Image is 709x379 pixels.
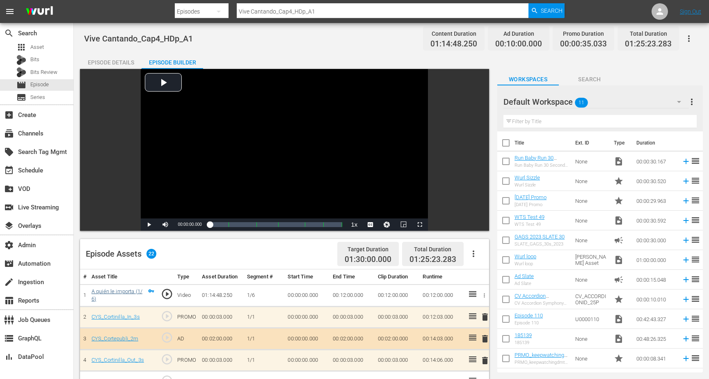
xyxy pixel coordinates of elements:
[395,218,412,231] button: Picture-in-Picture
[614,314,624,324] span: Video
[412,218,428,231] button: Fullscreen
[682,315,691,324] svg: Add to Episode
[633,309,678,329] td: 00:42:43.327
[682,275,691,284] svg: Add to Episode
[572,230,611,250] td: None
[625,39,672,49] span: 01:25:23.283
[244,269,285,285] th: Segment #
[682,354,691,363] svg: Add to Episode
[345,255,391,264] span: 01:30:00.000
[142,53,203,72] div: Episode Builder
[4,259,14,269] span: Automation
[691,176,700,186] span: reorder
[284,284,329,306] td: 00:00:00.000
[30,93,45,101] span: Series
[362,218,379,231] button: Captions
[174,284,199,306] td: Video
[30,80,49,89] span: Episode
[572,349,611,368] td: None
[16,67,26,77] div: Bits Review
[16,42,26,52] span: Asset
[631,131,681,154] th: Duration
[682,255,691,264] svg: Add to Episode
[30,55,39,64] span: Bits
[4,129,14,138] span: Channels
[515,194,547,200] a: [DATE] Promo
[244,306,285,328] td: 1/1
[4,184,14,194] span: VOD
[80,349,88,371] td: 4
[157,218,174,231] button: Mute
[199,306,244,328] td: 00:00:03.000
[141,69,428,231] div: Video Player
[329,306,375,328] td: 00:00:03.000
[161,353,173,365] span: play_circle_outline
[244,328,285,350] td: 1/1
[80,306,88,328] td: 2
[515,222,544,227] div: WTS Test 49
[691,156,700,166] span: reorder
[375,306,420,328] td: 00:00:03.000
[633,230,678,250] td: 00:00:30.000
[480,354,490,366] button: delete
[430,28,477,39] div: Content Duration
[375,284,420,306] td: 00:12:00.000
[572,309,611,329] td: U0000110
[515,360,569,365] div: PRMO_keepwatchingdmtvwehavewaysofmakingyoustay
[419,284,464,306] td: 00:12:00.000
[691,353,700,363] span: reorder
[515,301,569,306] div: CV Accordion Symphony :10
[80,284,88,306] td: 1
[4,352,14,362] span: DataPool
[161,331,173,344] span: play_circle_outline
[80,269,88,285] th: #
[528,3,565,18] button: Search
[80,53,142,69] button: Episode Details
[691,255,700,264] span: reorder
[346,218,362,231] button: Playback Rate
[682,334,691,343] svg: Add to Episode
[515,261,536,266] div: Wurl loop
[375,328,420,350] td: 00:02:00.000
[20,2,59,21] img: ans4CAIJ8jUAAAAAAAAAAAAAAAAAAAAAAAAgQb4GAAAAAAAAAAAAAAAAAAAAAAAAJMjXAAAAAAAAAAAAAAAAAAAAAAAAgAT5G...
[199,349,244,371] td: 00:00:03.000
[515,293,549,305] a: CV Accordion Symphony :10
[5,7,15,16] span: menu
[329,349,375,371] td: 00:00:03.000
[515,320,543,326] div: Episode 110
[16,80,26,90] span: Episode
[515,281,534,286] div: Ad Slate
[680,8,701,15] a: Sign Out
[199,284,244,306] td: 01:14:48.250
[633,349,678,368] td: 00:00:08.341
[515,182,540,188] div: Wurl Sizzle
[633,270,678,289] td: 00:00:15.048
[30,68,57,76] span: Bits Review
[199,328,244,350] td: 00:02:00.000
[691,274,700,284] span: reorder
[691,333,700,343] span: reorder
[419,349,464,371] td: 00:14:06.000
[174,349,199,371] td: PROMO
[329,328,375,350] td: 00:02:00.000
[572,270,611,289] td: None
[91,314,140,320] a: CYS_Cortinilla_In_3s
[515,273,534,279] a: Ad Slate
[515,163,569,168] div: Run Baby Run 30 Seconds Spot
[244,349,285,371] td: 1/1
[80,328,88,350] td: 3
[682,196,691,205] svg: Add to Episode
[84,34,193,44] span: Vive Cantando_Cap4_HDp_A1
[559,74,620,85] span: Search
[572,250,611,270] td: [PERSON_NAME] Asset
[515,352,567,370] a: PRMO_keepwatchingdmtvwehavewaysofmakingyoustay
[80,53,142,72] div: Episode Details
[572,329,611,349] td: None
[515,312,543,319] a: Episode 110
[515,253,536,260] a: Wurl loop
[614,216,624,225] span: Video
[4,333,14,343] span: GraphQL
[199,269,244,285] th: Asset Duration
[375,349,420,371] td: 00:00:03.000
[4,221,14,231] span: Overlays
